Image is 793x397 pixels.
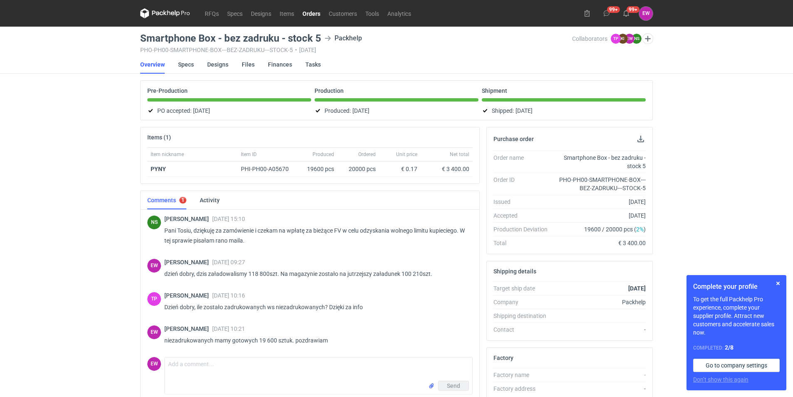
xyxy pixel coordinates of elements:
[493,136,534,142] h2: Purchase order
[482,106,646,116] div: Shipped:
[642,33,653,44] button: Edit collaborators
[268,55,292,74] a: Finances
[200,191,220,209] a: Activity
[181,197,184,203] div: 1
[624,34,634,44] figcaption: EW
[693,295,780,337] p: To get the full Packhelp Pro experience, complete your supplier profile. Attract new customers an...
[298,8,325,18] a: Orders
[147,325,161,339] figcaption: EW
[164,325,212,332] span: [PERSON_NAME]
[618,34,628,44] figcaption: KI
[396,151,417,158] span: Unit price
[611,34,621,44] figcaption: TP
[600,7,613,20] button: 99+
[147,87,188,94] p: Pre-Production
[493,176,554,192] div: Order ID
[554,298,646,306] div: Packhelp
[140,8,190,18] svg: Packhelp Pro
[515,106,533,116] span: [DATE]
[147,134,171,141] h2: Items (1)
[247,8,275,18] a: Designs
[493,198,554,206] div: Issued
[450,151,469,158] span: Net total
[584,225,646,233] span: 19600 / 20000 pcs ( )
[554,154,646,170] div: Smartphone Box - bez zadruku - stock 5
[241,151,257,158] span: Item ID
[493,355,513,361] h2: Factory
[493,284,554,293] div: Target ship date
[164,259,212,265] span: [PERSON_NAME]
[628,285,646,292] strong: [DATE]
[636,134,646,144] button: Download PO
[164,302,466,312] p: Dzień dobry, ile zostało zadrukowanych ws niezadrukowanych? Dzięki za info
[438,381,469,391] button: Send
[636,226,644,233] span: 2%
[554,325,646,334] div: -
[164,292,212,299] span: [PERSON_NAME]
[382,165,417,173] div: € 0.17
[295,47,297,53] span: •
[482,87,507,94] p: Shipment
[275,8,298,18] a: Items
[164,216,212,222] span: [PERSON_NAME]
[207,55,228,74] a: Designs
[554,371,646,379] div: -
[639,7,653,20] div: Ewa Wiatroszak
[554,211,646,220] div: [DATE]
[361,8,383,18] a: Tools
[147,216,161,229] div: Natalia Stępak
[493,325,554,334] div: Contact
[140,33,321,43] h3: Smartphone Box - bez zadruku - stock 5
[493,312,554,320] div: Shipping destination
[358,151,376,158] span: Ordered
[725,344,734,351] strong: 2 / 8
[620,7,633,20] button: 99+
[493,268,536,275] h2: Shipping details
[147,325,161,339] div: Ewa Wiatroszak
[693,375,748,384] button: Don’t show this again
[212,325,245,332] span: [DATE] 10:21
[493,225,554,233] div: Production Deviation
[554,385,646,393] div: -
[241,165,297,173] div: PHI-PH00-A05670
[151,151,184,158] span: Item nickname
[147,292,161,306] figcaption: TP
[493,211,554,220] div: Accepted
[201,8,223,18] a: RFQs
[424,165,469,173] div: € 3 400.00
[147,292,161,306] div: Tosia Płotek
[325,33,362,43] div: Packhelp
[315,87,344,94] p: Production
[693,282,780,292] h1: Complete your profile
[493,385,554,393] div: Factory address
[178,55,194,74] a: Specs
[140,55,165,74] a: Overview
[337,161,379,177] div: 20000 pcs
[352,106,369,116] span: [DATE]
[493,239,554,247] div: Total
[164,226,466,246] p: Pani Tosiu, dziękuję za zamówienie i czekam na wpłatę za bieżące FV w celu odzyskania wolnego lim...
[305,55,321,74] a: Tasks
[147,357,161,371] figcaption: EW
[325,8,361,18] a: Customers
[212,292,245,299] span: [DATE] 10:16
[164,335,466,345] p: niezadrukowanych mamy gotowych 19 600 sztuk. pozdrawiam
[447,383,460,389] span: Send
[151,166,166,172] a: PYNY
[147,191,186,209] a: Comments1
[147,357,161,371] div: Ewa Wiatroszak
[554,239,646,247] div: € 3 400.00
[639,7,653,20] button: EW
[212,216,245,222] span: [DATE] 15:10
[193,106,210,116] span: [DATE]
[693,359,780,372] a: Go to company settings
[493,298,554,306] div: Company
[164,269,466,279] p: dzień dobry, dzis załadowalismy 118 800szt. Na magazynie zostało na jutrzejszy załadunek 100 210szt.
[300,161,337,177] div: 19600 pcs
[242,55,255,74] a: Files
[223,8,247,18] a: Specs
[693,343,780,352] div: Completed:
[572,35,607,42] span: Collaborators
